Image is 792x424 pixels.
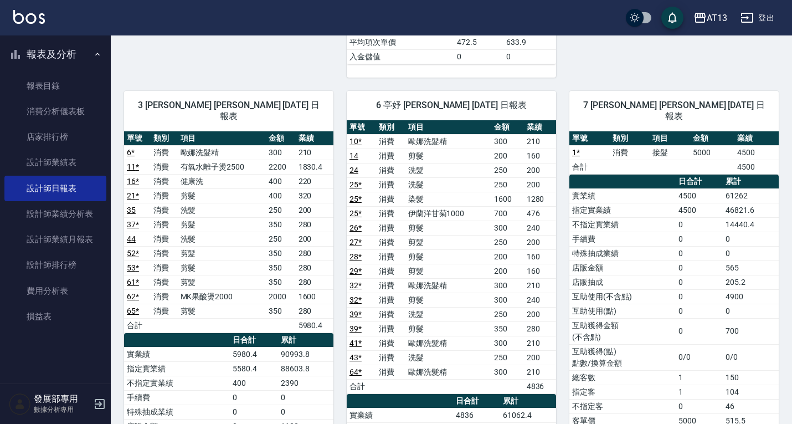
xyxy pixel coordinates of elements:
a: 24 [349,166,358,175]
img: Person [9,393,31,415]
a: 報表目錄 [4,73,106,99]
td: 250 [491,163,523,177]
td: 伊蘭洋甘菊1000 [405,206,492,221]
td: 1280 [524,192,556,206]
td: 0 [676,399,723,413]
td: 200 [491,249,523,264]
td: 280 [296,217,333,232]
td: 剪髮 [405,293,492,307]
th: 業績 [524,120,556,135]
p: 數據分析專用 [34,405,90,415]
td: 消費 [151,174,177,188]
td: 剪髮 [405,321,492,336]
td: 消費 [151,246,177,260]
td: 0 [676,289,723,304]
td: 1600 [296,289,333,304]
td: 0 [676,318,723,344]
table: a dense table [124,131,333,333]
td: 280 [296,304,333,318]
td: 洗髮 [178,232,266,246]
td: 消費 [151,275,177,289]
td: 剪髮 [405,221,492,235]
td: 200 [491,264,523,278]
td: 洗髮 [178,203,266,217]
h5: 發展部專用 [34,394,90,405]
a: 14 [349,151,358,160]
td: 200 [524,350,556,365]
td: 200 [524,235,556,249]
td: 歐娜洗髮精 [405,365,492,379]
th: 日合計 [230,333,278,348]
th: 項目 [178,131,266,146]
a: 35 [127,206,136,214]
td: 5980.4 [296,318,333,333]
td: 210 [524,336,556,350]
td: 實業績 [569,188,676,203]
td: 0 [676,217,723,232]
td: 互助獲得金額 (不含點) [569,318,676,344]
td: 160 [524,264,556,278]
td: 入金儲值 [347,49,454,64]
span: 7 [PERSON_NAME] [PERSON_NAME] [DATE] 日報表 [583,100,765,122]
td: 472.5 [454,35,503,49]
th: 累計 [723,175,779,189]
td: 90993.8 [278,347,333,361]
img: Logo [13,10,45,24]
td: 平均項次單價 [347,35,454,49]
th: 金額 [491,120,523,135]
td: 476 [524,206,556,221]
td: 消費 [376,177,405,192]
td: 350 [266,275,295,289]
td: 280 [296,246,333,260]
td: 0 [676,232,723,246]
th: 類別 [610,131,650,146]
td: 歐娜洗髮精 [178,145,266,160]
td: 210 [524,134,556,149]
td: 互助獲得(點) 點數/換算金額 [569,344,676,370]
span: 3 [PERSON_NAME] [PERSON_NAME] [DATE] 日報表 [137,100,320,122]
td: 消費 [151,232,177,246]
td: 消費 [376,249,405,264]
td: 200 [491,149,523,163]
td: 4500 [734,160,779,174]
td: 5000 [690,145,734,160]
td: 實業績 [124,347,230,361]
td: 0/0 [676,344,723,370]
td: 剪髮 [405,249,492,264]
td: 700 [723,318,779,344]
td: 1 [676,370,723,385]
td: 104 [723,385,779,399]
td: 消費 [151,304,177,318]
th: 日合計 [676,175,723,189]
th: 類別 [376,120,405,135]
td: 4500 [676,203,723,217]
td: 店販抽成 [569,275,676,289]
a: 設計師業績表 [4,150,106,175]
td: 消費 [151,203,177,217]
td: 200 [524,307,556,321]
td: 0 [676,275,723,289]
td: 健康洗 [178,174,266,188]
td: 0 [676,246,723,260]
td: 200 [524,177,556,192]
td: 200 [524,163,556,177]
td: 歐娜洗髮精 [405,278,492,293]
td: 洗髮 [405,177,492,192]
td: 歐娜洗髮精 [405,336,492,350]
th: 金額 [266,131,295,146]
button: 報表及分析 [4,40,106,69]
td: 2390 [278,376,333,390]
td: 14440.4 [723,217,779,232]
td: 300 [491,278,523,293]
th: 日合計 [453,394,500,408]
td: 0/0 [723,344,779,370]
th: 金額 [690,131,734,146]
td: 4836 [524,379,556,394]
td: 1830.4 [296,160,333,174]
td: 2000 [266,289,295,304]
th: 累計 [278,333,333,348]
td: 46821.6 [723,203,779,217]
td: 5580.4 [230,361,278,376]
td: 總客數 [569,370,676,385]
td: 160 [524,149,556,163]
